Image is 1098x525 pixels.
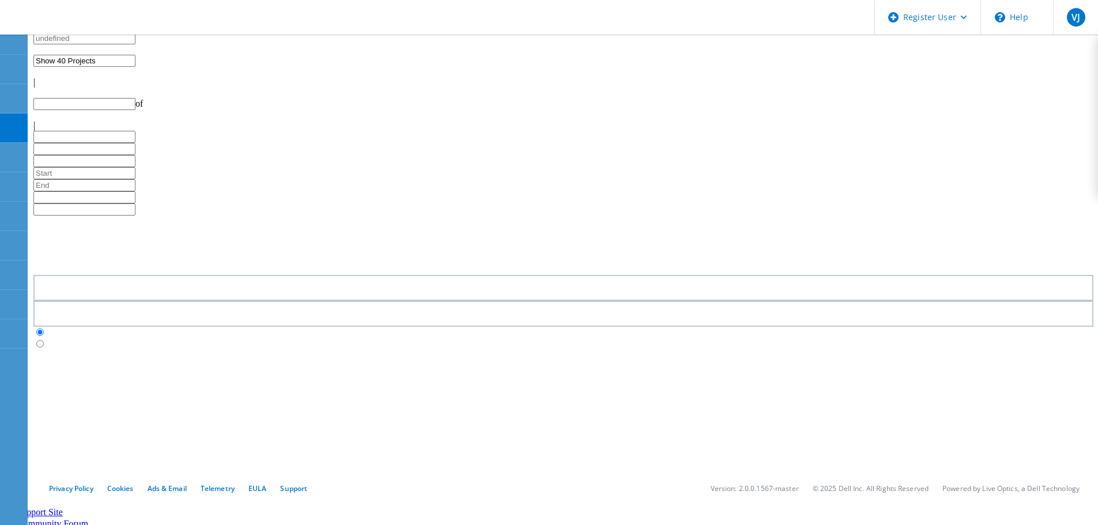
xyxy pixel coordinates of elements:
[248,484,266,493] a: EULA
[280,484,307,493] a: Support
[201,484,235,493] a: Telemetry
[711,484,799,493] li: Version: 2.0.0.1567-master
[33,120,1093,131] div: |
[49,484,93,493] a: Privacy Policy
[942,484,1080,493] li: Powered by Live Optics, a Dell Technology
[1071,13,1080,22] span: VJ
[33,32,135,44] input: undefined
[33,167,135,179] input: Start
[813,484,929,493] li: © 2025 Dell Inc. All Rights Reserved
[33,179,135,191] input: End
[33,77,1093,88] div: |
[17,507,63,517] a: Support Site
[135,99,143,108] span: of
[107,484,134,493] a: Cookies
[12,22,135,32] a: Live Optics Dashboard
[995,12,1005,22] svg: \n
[148,484,187,493] a: Ads & Email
